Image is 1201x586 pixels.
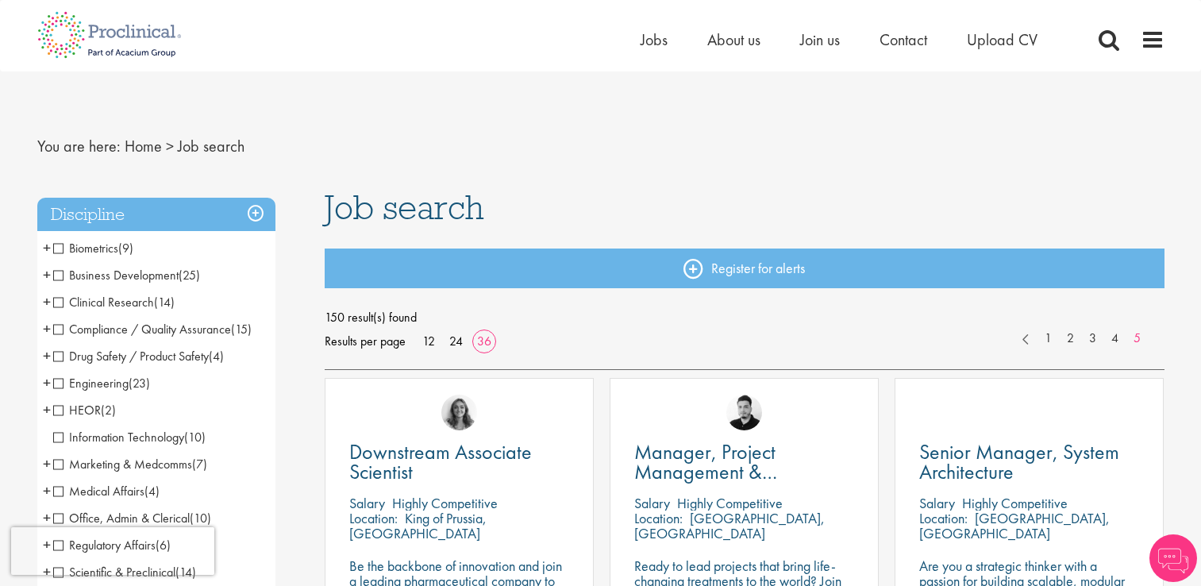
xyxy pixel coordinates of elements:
span: Office, Admin & Clerical [53,510,211,526]
span: Business Development [53,267,179,283]
a: Senior Manager, System Architecture [919,442,1139,482]
span: Location: [634,509,683,527]
span: Medical Affairs [53,483,144,499]
a: Register for alerts [325,249,1164,288]
span: (10) [184,429,206,445]
a: 2 [1059,330,1082,348]
iframe: reCAPTCHA [11,527,214,575]
span: + [43,506,51,530]
span: + [43,317,51,341]
span: > [166,136,174,156]
span: (23) [129,375,150,391]
span: + [43,452,51,476]
span: Salary [349,494,385,512]
span: Salary [919,494,955,512]
span: Salary [634,494,670,512]
span: Clinical Research [53,294,154,310]
span: Engineering [53,375,129,391]
span: Job search [325,186,484,229]
span: 150 result(s) found [325,306,1164,330]
h3: Discipline [37,198,275,232]
a: Upload CV [967,29,1037,50]
a: Jobs [641,29,668,50]
span: Biometrics [53,240,133,256]
a: 36 [472,333,497,349]
span: Results per page [325,330,406,353]
span: Marketing & Medcomms [53,456,192,472]
span: (4) [144,483,160,499]
p: Highly Competitive [392,494,498,512]
a: 3 [1081,330,1104,348]
span: + [43,398,51,422]
span: Business Development [53,267,200,283]
span: (4) [209,348,224,364]
span: You are here: [37,136,121,156]
span: + [43,263,51,287]
span: Downstream Associate Scientist [349,438,532,485]
span: + [43,344,51,368]
span: Information Technology [53,429,206,445]
span: Clinical Research [53,294,175,310]
img: Anderson Maldonado [726,395,762,430]
a: Contact [880,29,927,50]
a: Downstream Associate Scientist [349,442,569,482]
p: Highly Competitive [962,494,1068,512]
img: Jackie Cerchio [441,395,477,430]
a: breadcrumb link [125,136,162,156]
a: 1 [1037,330,1060,348]
span: Compliance / Quality Assurance [53,321,252,337]
span: (9) [118,240,133,256]
a: 24 [444,333,468,349]
span: (7) [192,456,207,472]
span: (25) [179,267,200,283]
a: 12 [417,333,441,349]
span: + [43,290,51,314]
a: Join us [800,29,840,50]
p: Highly Competitive [677,494,783,512]
span: (15) [231,321,252,337]
span: Marketing & Medcomms [53,456,207,472]
p: [GEOGRAPHIC_DATA], [GEOGRAPHIC_DATA] [919,509,1110,542]
span: Job search [178,136,244,156]
span: (14) [154,294,175,310]
a: About us [707,29,760,50]
span: HEOR [53,402,101,418]
span: Drug Safety / Product Safety [53,348,224,364]
span: Information Technology [53,429,184,445]
a: 5 [1126,330,1149,348]
span: Medical Affairs [53,483,160,499]
span: Location: [349,509,398,527]
span: + [43,371,51,395]
span: + [43,236,51,260]
span: Manager, Project Management & Operational Delivery [634,438,805,505]
span: Compliance / Quality Assurance [53,321,231,337]
span: Drug Safety / Product Safety [53,348,209,364]
a: 4 [1103,330,1126,348]
p: [GEOGRAPHIC_DATA], [GEOGRAPHIC_DATA] [634,509,825,542]
span: Location: [919,509,968,527]
span: Biometrics [53,240,118,256]
img: Chatbot [1149,534,1197,582]
span: + [43,479,51,503]
a: Manager, Project Management & Operational Delivery [634,442,854,482]
span: (2) [101,402,116,418]
span: Senior Manager, System Architecture [919,438,1119,485]
p: King of Prussia, [GEOGRAPHIC_DATA] [349,509,487,542]
span: (10) [190,510,211,526]
span: HEOR [53,402,116,418]
span: Office, Admin & Clerical [53,510,190,526]
span: Engineering [53,375,150,391]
